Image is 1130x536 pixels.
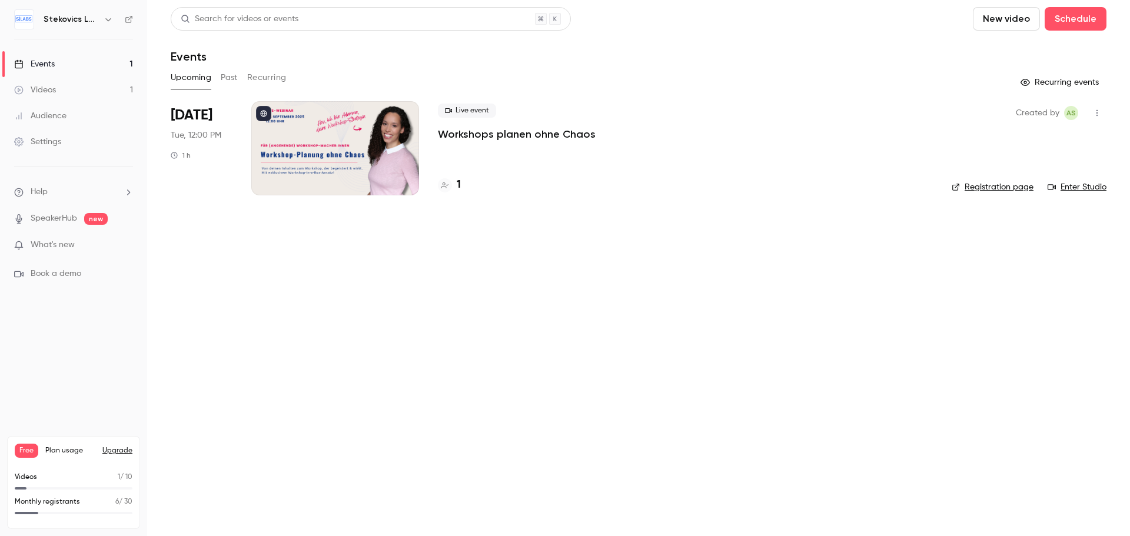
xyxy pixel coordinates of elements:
a: SpeakerHub [31,212,77,225]
a: Workshops planen ohne Chaos [438,127,596,141]
span: Help [31,186,48,198]
li: help-dropdown-opener [14,186,133,198]
button: Schedule [1045,7,1106,31]
button: Recurring events [1015,73,1106,92]
span: [DATE] [171,106,212,125]
p: / 10 [118,472,132,482]
div: Sep 30 Tue, 12:00 PM (Europe/Berlin) [171,101,232,195]
span: Free [15,444,38,458]
span: 1 [118,474,120,481]
a: Registration page [952,181,1033,193]
h4: 1 [457,177,461,193]
button: Upcoming [171,68,211,87]
button: New video [973,7,1040,31]
div: Search for videos or events [181,13,298,25]
p: Videos [15,472,37,482]
span: 6 [115,498,119,505]
button: Upgrade [102,446,132,455]
div: Audience [14,110,67,122]
a: Enter Studio [1048,181,1106,193]
button: Past [221,68,238,87]
div: 1 h [171,151,191,160]
span: What's new [31,239,75,251]
img: Stekovics LABS [15,10,34,29]
a: 1 [438,177,461,193]
span: Book a demo [31,268,81,280]
span: new [84,213,108,225]
p: Monthly registrants [15,497,80,507]
button: Recurring [247,68,287,87]
span: Adamma Stekovics [1064,106,1078,120]
span: AS [1066,106,1076,120]
span: Live event [438,104,496,118]
div: Events [14,58,55,70]
span: Plan usage [45,446,95,455]
p: / 30 [115,497,132,507]
div: Videos [14,84,56,96]
h1: Events [171,49,207,64]
span: Tue, 12:00 PM [171,129,221,141]
span: Created by [1016,106,1059,120]
h6: Stekovics LABS [44,14,99,25]
div: Settings [14,136,61,148]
